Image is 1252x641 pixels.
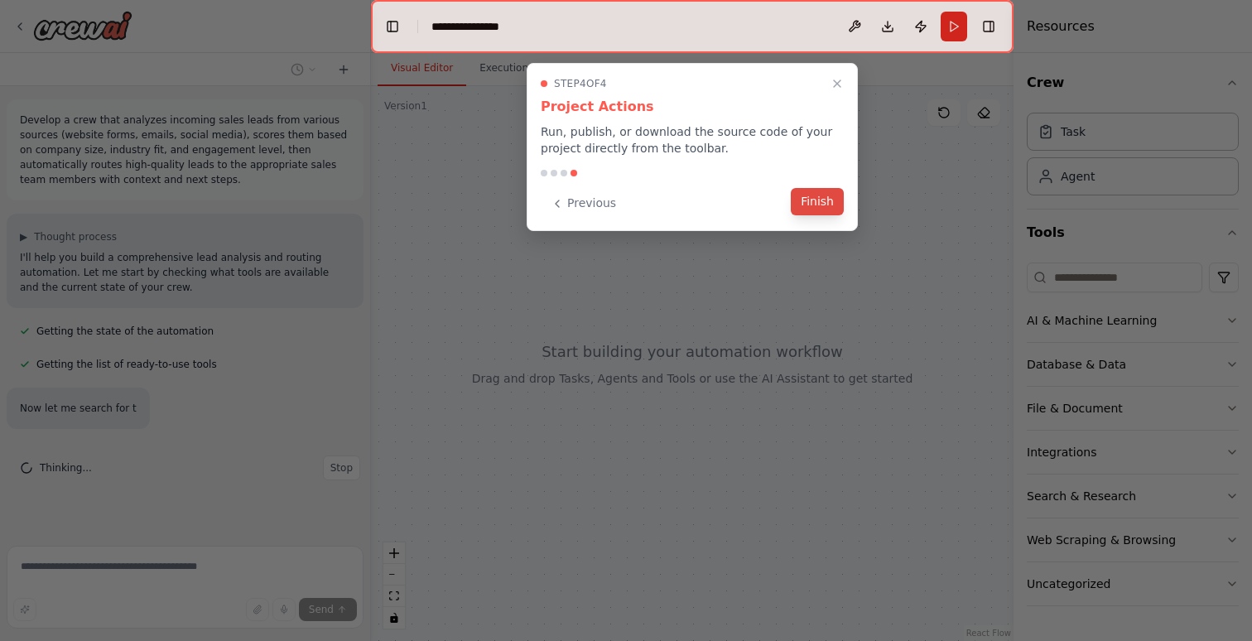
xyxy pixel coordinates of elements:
span: Step 4 of 4 [554,77,607,90]
p: Run, publish, or download the source code of your project directly from the toolbar. [541,123,844,157]
button: Hide left sidebar [381,15,404,38]
button: Finish [791,188,844,215]
button: Close walkthrough [827,74,847,94]
button: Previous [541,190,626,217]
h3: Project Actions [541,97,844,117]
